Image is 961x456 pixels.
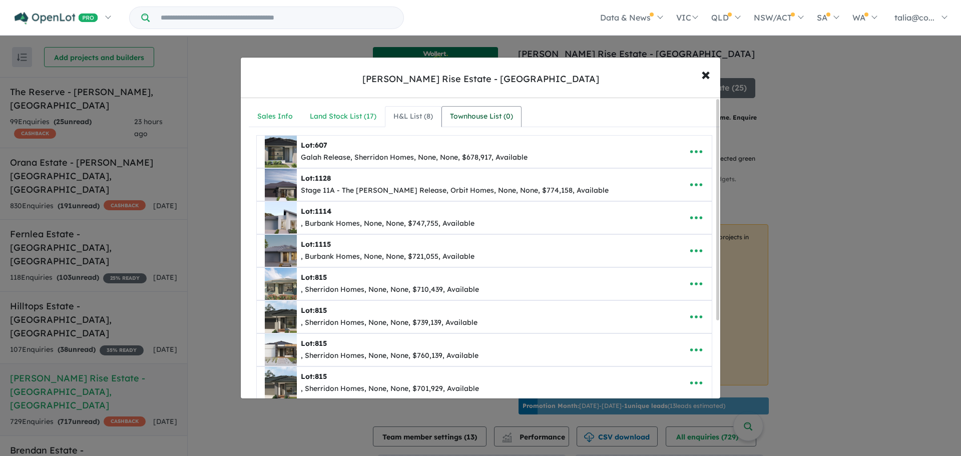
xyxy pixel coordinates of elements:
div: Galah Release, Sherridon Homes, None, None, $678,917, Available [301,152,528,164]
span: talia@co... [894,13,934,23]
img: Wollert%20Rise%20Estate%20-%20Wollert%20-%20Lot%20607___1738544538.png [265,136,297,168]
span: 815 [315,372,327,381]
input: Try estate name, suburb, builder or developer [152,7,401,29]
b: Lot: [301,207,331,216]
b: Lot: [301,141,327,150]
span: 1128 [315,174,331,183]
div: , Burbank Homes, None, None, $747,755, Available [301,218,474,230]
b: Lot: [301,240,331,249]
div: , Sherridon Homes, None, None, $760,139, Available [301,350,478,362]
div: , Sherridon Homes, None, None, $739,139, Available [301,317,477,329]
span: × [701,63,710,85]
b: Lot: [301,372,327,381]
img: Wollert%20Rise%20Estate%20-%20Wollert%20-%20Lot%201115___1749707565.png [265,235,297,267]
div: , Burbank Homes, None, None, $721,055, Available [301,251,474,263]
span: 815 [315,273,327,282]
div: , Sherridon Homes, None, None, $701,929, Available [301,383,479,395]
div: Land Stock List ( 17 ) [310,111,376,123]
img: Wollert%20Rise%20Estate%20-%20Wollert%20-%20Lot%20815___1758592137.png [265,334,297,366]
div: Stage 11A - The [PERSON_NAME] Release, Orbit Homes, None, None, $774,158, Available [301,185,609,197]
b: Lot: [301,174,331,183]
img: Wollert%20Rise%20Estate%20-%20Wollert%20-%20Lot%20815___1758592214.png [265,367,297,399]
img: Wollert%20Rise%20Estate%20-%20Wollert%20-%20Lot%20815___1758592077.png [265,301,297,333]
img: Openlot PRO Logo White [15,12,98,25]
span: 815 [315,339,327,348]
img: Wollert%20Rise%20Estate%20-%20Wollert%20-%20Lot%20815___1758592023.png [265,268,297,300]
b: Lot: [301,306,327,315]
b: Lot: [301,273,327,282]
span: 815 [315,306,327,315]
span: 1115 [315,240,331,249]
span: 607 [315,141,327,150]
div: Sales Info [257,111,293,123]
span: 1114 [315,207,331,216]
b: Lot: [301,339,327,348]
div: Townhouse List ( 0 ) [450,111,513,123]
div: , Sherridon Homes, None, None, $710,439, Available [301,284,479,296]
div: H&L List ( 8 ) [393,111,433,123]
div: [PERSON_NAME] Rise Estate - [GEOGRAPHIC_DATA] [362,73,599,86]
img: Wollert%20Rise%20Estate%20-%20Wollert%20-%20Lot%201114___1749707474.png [265,202,297,234]
img: Wollert%20Rise%20Estate%20-%20Wollert%20-%20Lot%201128___1743479594.png [265,169,297,201]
